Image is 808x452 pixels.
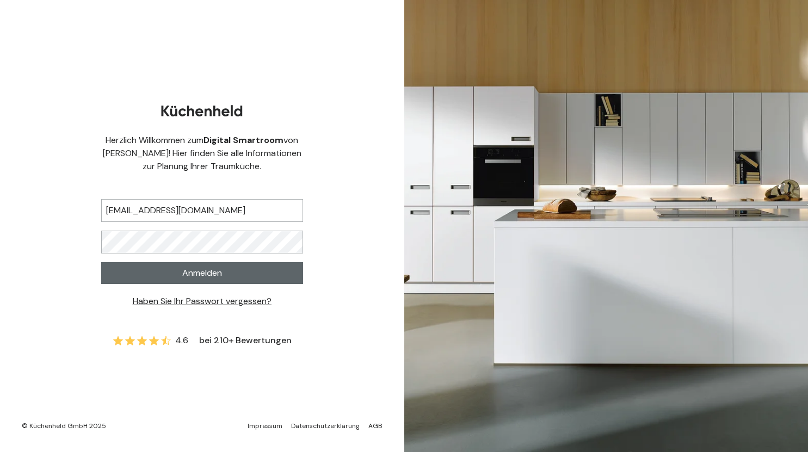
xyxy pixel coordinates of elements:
[175,334,188,347] span: 4.6
[133,295,272,307] a: Haben Sie Ihr Passwort vergessen?
[22,422,106,430] div: © Küchenheld GmbH 2025
[182,267,222,280] span: Anmelden
[291,422,360,430] a: Datenschutzerklärung
[101,199,303,222] input: E-Mail-Adresse
[101,262,303,284] button: Anmelden
[248,422,282,430] a: Impressum
[199,334,292,347] span: bei 210+ Bewertungen
[203,134,283,146] b: Digital Smartroom
[368,422,383,430] a: AGB
[101,134,303,173] div: Herzlich Willkommen zum von [PERSON_NAME]! Hier finden Sie alle Informationen zur Planung Ihrer T...
[161,105,243,116] img: Kuechenheld logo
